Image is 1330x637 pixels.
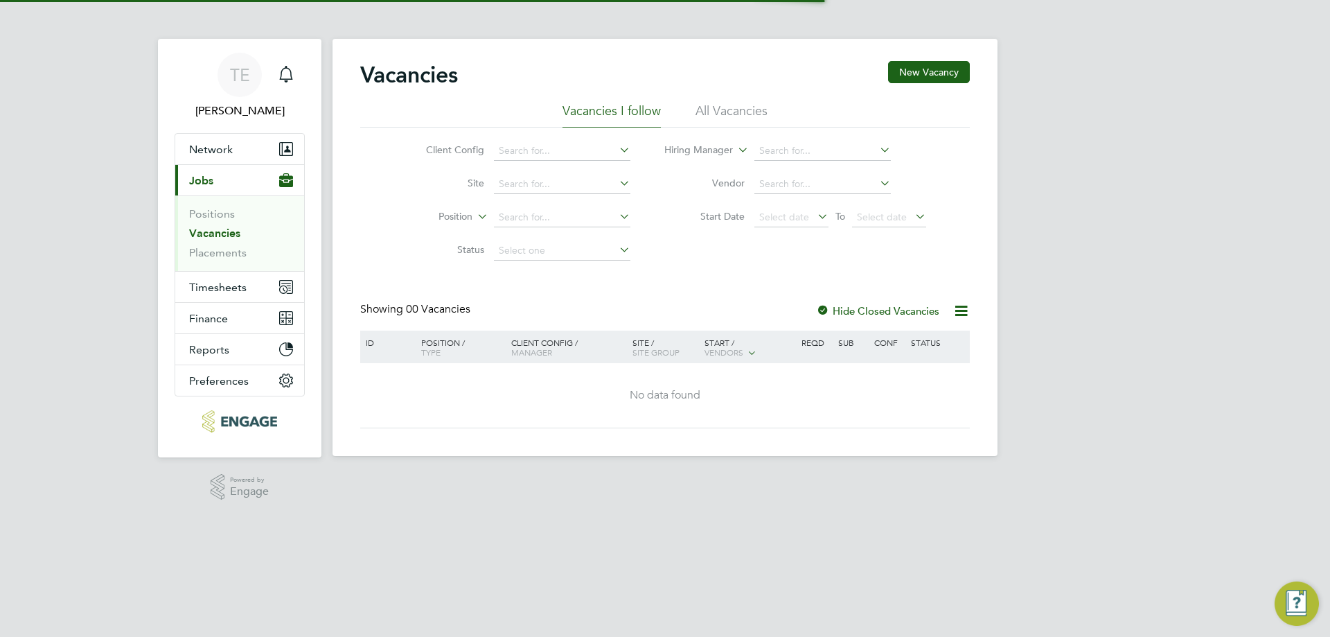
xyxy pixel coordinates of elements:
[494,141,630,161] input: Search for...
[189,343,229,356] span: Reports
[158,39,321,457] nav: Main navigation
[653,143,733,157] label: Hiring Manager
[835,331,871,354] div: Sub
[759,211,809,223] span: Select date
[175,334,304,365] button: Reports
[754,175,891,194] input: Search for...
[798,331,834,354] div: Reqd
[189,281,247,294] span: Timesheets
[189,207,235,220] a: Positions
[360,302,473,317] div: Showing
[704,347,743,358] span: Vendors
[494,175,630,194] input: Search for...
[393,210,472,224] label: Position
[511,347,552,358] span: Manager
[421,347,441,358] span: Type
[230,66,250,84] span: TE
[175,303,304,333] button: Finance
[494,241,630,261] input: Select one
[175,272,304,302] button: Timesheets
[754,141,891,161] input: Search for...
[1275,582,1319,626] button: Engage Resource Center
[629,331,702,364] div: Site /
[202,410,276,433] img: platinum-hospitality-logo-retina.png
[175,365,304,396] button: Preferences
[701,331,798,365] div: Start /
[189,246,247,259] a: Placements
[175,165,304,195] button: Jobs
[406,302,470,316] span: 00 Vacancies
[562,103,661,128] li: Vacancies I follow
[362,388,968,403] div: No data found
[411,331,508,364] div: Position /
[189,174,213,187] span: Jobs
[831,207,849,225] span: To
[405,143,484,156] label: Client Config
[405,243,484,256] label: Status
[665,177,745,189] label: Vendor
[189,374,249,387] span: Preferences
[175,195,304,271] div: Jobs
[494,208,630,227] input: Search for...
[230,486,269,498] span: Engage
[360,61,458,89] h2: Vacancies
[175,103,305,119] span: Tom Emberson
[871,331,907,354] div: Conf
[175,53,305,119] a: TE[PERSON_NAME]
[189,312,228,325] span: Finance
[230,474,269,486] span: Powered by
[907,331,968,354] div: Status
[816,304,939,317] label: Hide Closed Vacancies
[189,227,240,240] a: Vacancies
[175,134,304,164] button: Network
[508,331,629,364] div: Client Config /
[405,177,484,189] label: Site
[888,61,970,83] button: New Vacancy
[695,103,768,128] li: All Vacancies
[189,143,233,156] span: Network
[211,474,269,500] a: Powered byEngage
[857,211,907,223] span: Select date
[175,410,305,433] a: Go to home page
[362,331,411,354] div: ID
[665,210,745,222] label: Start Date
[632,347,680,358] span: Site Group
